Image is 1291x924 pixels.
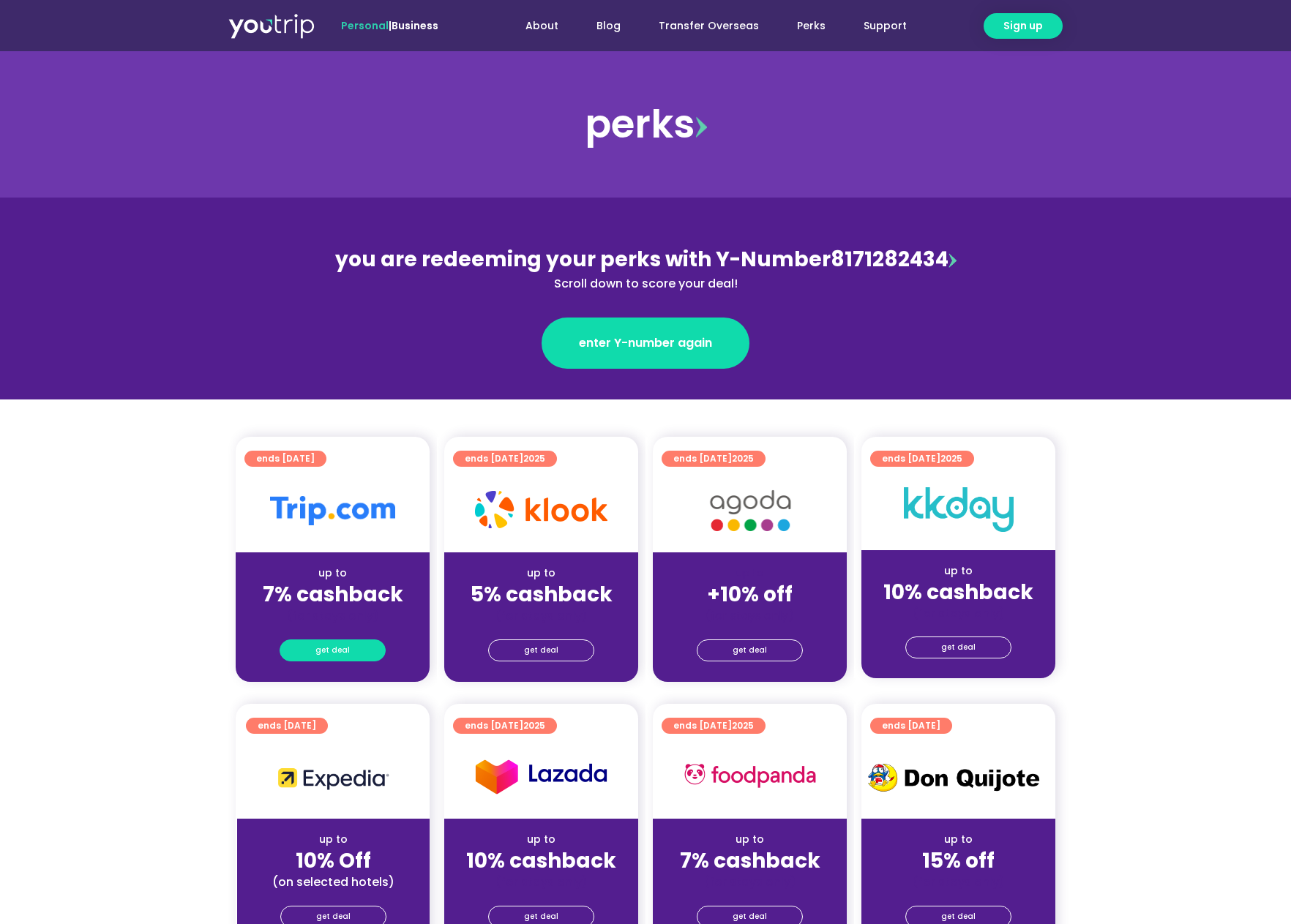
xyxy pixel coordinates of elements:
a: get deal [280,639,386,661]
span: 2025 [940,452,962,465]
strong: 10% Off [296,846,371,875]
a: Perks [778,12,845,40]
span: | [341,18,438,33]
a: Blog [577,12,640,40]
div: up to [873,832,1044,847]
a: get deal [697,639,803,661]
span: you are redeeming your perks with Y-Number [335,245,831,274]
a: ends [DATE]2025 [453,718,557,734]
span: ends [DATE] [465,718,545,734]
span: get deal [524,640,558,661]
div: (for stays only) [456,608,626,623]
a: Transfer Overseas [640,12,778,40]
span: ends [DATE] [673,451,754,467]
span: ends [DATE] [465,451,545,467]
div: 8171282434 [328,244,963,293]
a: get deal [905,636,1011,658]
strong: 7% cashback [680,846,820,875]
span: ends [DATE] [882,718,940,734]
div: (for stays only) [247,608,418,623]
strong: 7% cashback [263,580,403,609]
a: ends [DATE] [244,451,326,467]
a: ends [DATE]2025 [870,451,974,467]
span: 2025 [732,452,754,465]
div: up to [873,563,1044,579]
div: (for stays only) [665,874,835,890]
div: up to [247,566,418,581]
a: Business [392,18,438,33]
div: up to [456,832,626,847]
span: get deal [941,637,976,658]
a: ends [DATE] [870,718,952,734]
a: ends [DATE]2025 [453,451,557,467]
div: (for stays only) [456,874,626,890]
nav: Menu [478,12,926,40]
strong: +10% off [707,580,793,609]
span: Personal [341,18,389,33]
span: get deal [733,640,767,661]
div: Scroll down to score your deal! [328,275,963,293]
div: up to [249,832,418,847]
a: ends [DATE]2025 [662,451,766,467]
span: ends [DATE] [882,451,962,467]
span: enter Y-number again [579,334,712,352]
div: (for stays only) [665,608,835,623]
span: ends [DATE] [258,718,316,734]
strong: 15% off [922,846,995,875]
div: (on selected hotels) [249,874,418,890]
a: Sign up [984,13,1063,39]
div: (for stays only) [873,606,1044,621]
strong: 10% cashback [883,578,1033,606]
span: 2025 [523,452,545,465]
div: up to [665,832,835,847]
a: ends [DATE] [246,718,328,734]
div: up to [456,566,626,581]
a: Support [845,12,926,40]
span: up to [736,566,763,580]
strong: 5% cashback [471,580,613,609]
a: get deal [488,639,594,661]
a: enter Y-number again [542,318,749,369]
a: About [506,12,577,40]
span: Sign up [1003,18,1043,34]
span: ends [DATE] [256,451,315,467]
a: ends [DATE]2025 [662,718,766,734]
strong: 10% cashback [466,846,616,875]
span: 2025 [523,719,545,732]
span: ends [DATE] [673,718,754,734]
div: (for stays only) [873,874,1044,890]
span: 2025 [732,719,754,732]
span: get deal [315,640,350,661]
